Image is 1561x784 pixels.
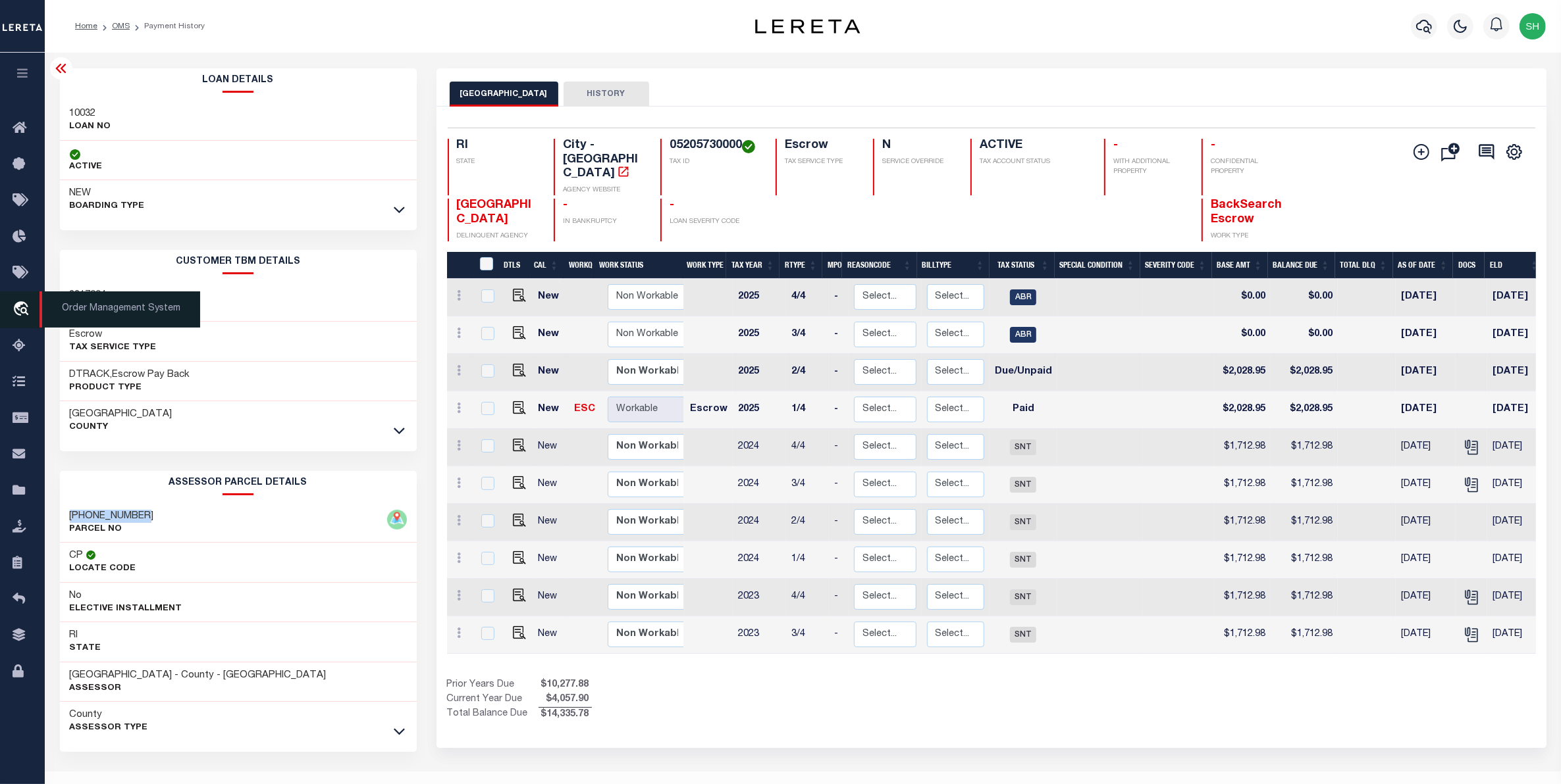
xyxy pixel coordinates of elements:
[990,391,1057,429] td: Paid
[70,381,190,395] p: Product Type
[457,199,532,226] span: [GEOGRAPHIC_DATA]
[1396,354,1456,391] td: [DATE]
[1215,541,1271,579] td: $1,712.98
[1396,504,1456,541] td: [DATE]
[786,316,829,354] td: 3/4
[1487,316,1544,354] td: [DATE]
[130,20,205,32] li: Payment History
[70,510,154,523] h3: [PHONE_NUMBER]
[1271,316,1338,354] td: $0.00
[447,707,539,722] td: Total Balance Due
[533,429,569,466] td: New
[1113,157,1186,177] p: WITH ADDITIONAL PROPERTY
[1010,439,1036,455] span: SNT
[1487,541,1544,579] td: [DATE]
[60,68,417,93] h2: Loan Details
[112,22,130,30] a: OMS
[1010,289,1036,305] span: ABR
[842,252,916,279] th: ReasonCode: activate to sort column ascending
[1215,391,1271,429] td: $2,028.95
[882,139,955,153] h4: N
[829,579,849,616] td: -
[980,157,1088,167] p: TAX ACCOUNT STATUS
[70,421,172,434] p: County
[1396,541,1456,579] td: [DATE]
[786,541,829,579] td: 1/4
[786,354,829,391] td: 2/4
[1010,477,1036,493] span: SNT
[1396,279,1456,316] td: [DATE]
[733,466,786,504] td: 2024
[829,616,849,654] td: -
[990,252,1054,279] th: Tax Status: activate to sort column ascending
[447,252,472,279] th: &nbsp;&nbsp;&nbsp;&nbsp;&nbsp;&nbsp;&nbsp;&nbsp;&nbsp;&nbsp;
[670,139,760,153] h4: 05205730000
[670,199,674,211] span: -
[1010,327,1036,343] span: ABR
[70,289,107,302] h3: 3317094
[70,708,148,722] h3: County
[70,408,172,421] h3: [GEOGRAPHIC_DATA]
[829,316,849,354] td: -
[1396,579,1456,616] td: [DATE]
[786,391,829,429] td: 1/4
[829,279,849,316] td: -
[780,252,822,279] th: RType: activate to sort column ascending
[1487,279,1544,316] td: [DATE]
[1113,139,1118,151] span: -
[786,616,829,654] td: 3/4
[733,316,786,354] td: 2025
[1487,391,1544,429] td: [DATE]
[1271,579,1338,616] td: $1,712.98
[70,589,82,602] h3: No
[786,429,829,466] td: 4/4
[1215,504,1271,541] td: $1,712.98
[564,82,649,107] button: HISTORY
[447,693,539,707] td: Current Year Due
[13,301,34,318] i: travel_explore
[785,139,857,153] h4: Escrow
[40,291,200,328] span: Order Management System
[533,279,569,316] td: New
[1485,252,1544,279] th: ELD: activate to sort column ascending
[829,541,849,579] td: -
[670,157,760,167] p: TAX ID
[1271,504,1338,541] td: $1,712.98
[1487,354,1544,391] td: [DATE]
[1010,589,1036,605] span: SNT
[733,354,786,391] td: 2025
[786,279,829,316] td: 4/4
[786,579,829,616] td: 4/4
[1487,616,1544,654] td: [DATE]
[70,328,157,341] h3: Escrow
[1215,579,1271,616] td: $1,712.98
[1453,252,1485,279] th: Docs
[1271,354,1338,391] td: $2,028.95
[70,160,103,174] p: ACTIVE
[1396,616,1456,654] td: [DATE]
[733,504,786,541] td: 2024
[733,579,786,616] td: 2023
[1335,252,1393,279] th: Total DLQ: activate to sort column ascending
[1215,466,1271,504] td: $1,712.98
[564,252,594,279] th: WorkQ
[1211,232,1292,241] p: WORK TYPE
[1271,541,1338,579] td: $1,712.98
[1271,429,1338,466] td: $1,712.98
[1396,316,1456,354] td: [DATE]
[70,642,101,655] p: State
[1211,139,1215,151] span: -
[1215,429,1271,466] td: $1,712.98
[60,471,417,495] h2: ASSESSOR PARCEL DETAILS
[1215,279,1271,316] td: $0.00
[1215,354,1271,391] td: $2,028.95
[457,157,539,167] p: STATE
[70,187,145,200] h3: NEW
[563,217,645,227] p: IN BANKRUPTCY
[1271,279,1338,316] td: $0.00
[1055,252,1140,279] th: Special Condition: activate to sort column ascending
[1487,429,1544,466] td: [DATE]
[733,616,786,654] td: 2023
[1271,616,1338,654] td: $1,712.98
[533,316,569,354] td: New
